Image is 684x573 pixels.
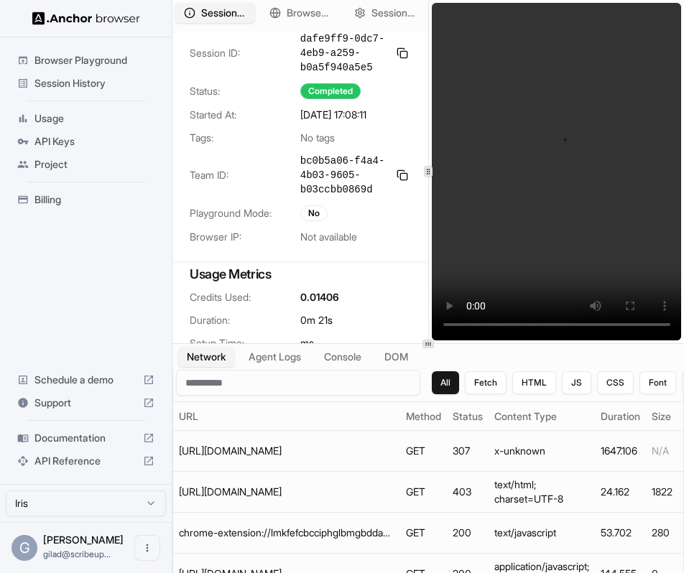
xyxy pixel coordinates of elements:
[179,444,394,458] div: https://secure.backblaze.com/user_signin.htm
[34,157,154,172] span: Project
[447,431,489,472] td: 307
[400,472,447,513] td: GET
[190,336,300,350] span: Setup Time:
[190,230,300,244] span: Browser IP:
[34,373,137,387] span: Schedule a demo
[300,205,328,221] div: No
[11,368,160,391] div: Schedule a demo
[300,313,333,327] span: 0m 21s
[190,313,300,327] span: Duration:
[11,107,160,130] div: Usage
[489,431,595,472] td: x-unknown
[134,535,160,561] button: Open menu
[595,472,646,513] td: 24.162
[190,131,300,145] span: Tags:
[190,168,300,182] span: Team ID:
[639,371,676,394] button: Font
[43,534,124,546] span: Gilad Spitzer
[489,513,595,554] td: text/javascript
[494,409,589,424] div: Content Type
[652,409,673,424] div: Size
[300,131,335,145] span: No tags
[300,154,388,197] span: bc0b5a06-f4a4-4b03-9605-b03ccbb0869d
[300,108,366,122] span: [DATE] 17:08:11
[300,32,388,75] span: dafe9ff9-0dc7-4eb9-a259-b0a5f940a5e5
[453,409,483,424] div: Status
[646,513,678,554] td: 280
[512,371,556,394] button: HTML
[646,472,678,513] td: 1822
[300,290,339,304] span: 0.01406
[190,84,300,98] span: Status:
[11,449,160,472] div: API Reference
[34,134,154,149] span: API Keys
[11,427,160,449] div: Documentation
[315,347,370,367] button: Console
[201,6,246,20] span: Session Overview
[447,513,489,554] td: 200
[652,444,669,457] span: N/A
[34,192,154,207] span: Billing
[465,371,507,394] button: Fetch
[34,111,154,126] span: Usage
[406,409,441,424] div: Method
[190,46,300,60] span: Session ID:
[34,454,137,468] span: API Reference
[489,472,595,513] td: text/html; charset=UTF-8
[190,264,411,284] h3: Usage Metrics
[562,371,591,394] button: JS
[400,431,447,472] td: GET
[400,513,447,554] td: GET
[597,371,634,394] button: CSS
[34,396,137,410] span: Support
[300,336,314,350] span: ms
[190,290,300,304] span: Credits Used:
[11,72,160,95] div: Session History
[300,83,361,99] div: Completed
[11,153,160,176] div: Project
[34,76,154,90] span: Session History
[432,371,459,394] button: All
[11,535,37,561] div: G
[11,130,160,153] div: API Keys
[32,11,140,25] img: Anchor Logo
[190,206,300,220] span: Playground Mode:
[287,6,332,20] span: Browser Setup
[178,347,234,367] button: Network
[179,485,394,499] div: https://secure.backblaze.com/user_signin.htm
[190,108,300,122] span: Started At:
[43,549,111,559] span: gilad@scribeup.io
[11,391,160,414] div: Support
[447,472,489,513] td: 403
[11,188,160,211] div: Billing
[179,409,394,424] div: URL
[240,347,310,367] button: Agent Logs
[376,347,417,367] button: DOM
[371,6,417,20] span: Session Configuration
[11,49,160,72] div: Browser Playground
[300,230,357,244] span: Not available
[34,53,154,67] span: Browser Playground
[34,431,137,445] span: Documentation
[595,431,646,472] td: 1647.106
[179,526,394,540] div: chrome-extension://lmkfefcbcciphglbmgbddagbdjmgbbod/injectedPatch.js
[601,409,640,424] div: Duration
[595,513,646,554] td: 53.702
